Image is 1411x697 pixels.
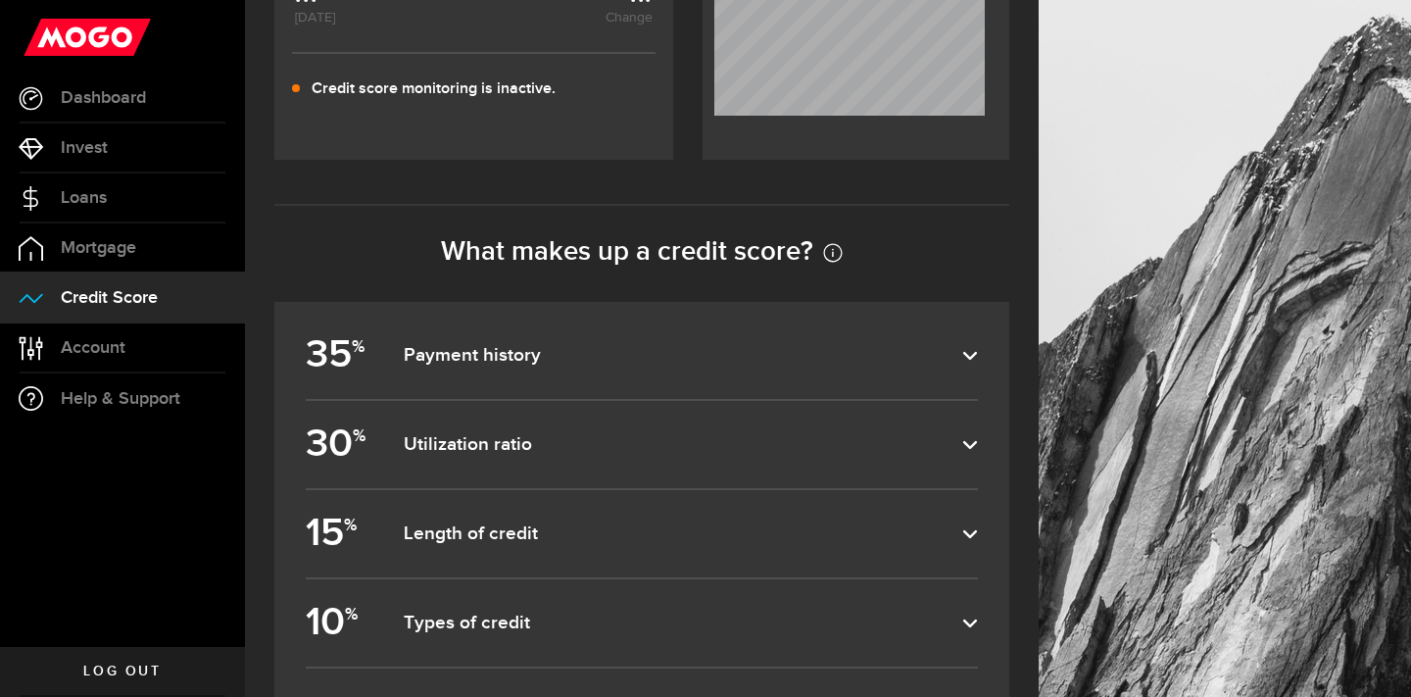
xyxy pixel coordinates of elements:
b: 35 [306,324,369,387]
span: Invest [61,139,108,157]
dfn: Payment history [404,344,962,368]
dfn: Utilization ratio [404,433,962,457]
sup: % [352,337,365,358]
sup: % [344,516,357,536]
h2: What makes up a credit score? [274,235,1009,268]
span: Dashboard [61,89,146,107]
b: 10 [306,591,369,655]
sup: % [353,426,365,447]
span: Loans [61,189,107,207]
sup: % [345,605,358,625]
span: Help & Support [61,390,180,408]
b: 15 [306,502,369,566]
dfn: Length of credit [404,523,962,546]
span: Credit Score [61,289,158,307]
span: Account [61,339,125,357]
span: Log out [83,665,161,678]
dfn: Types of credit [404,612,962,635]
p: Credit score monitoring is inactive. [312,77,556,101]
button: Open LiveChat chat widget [16,8,74,67]
span: Mortgage [61,239,136,257]
b: 30 [306,413,369,476]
